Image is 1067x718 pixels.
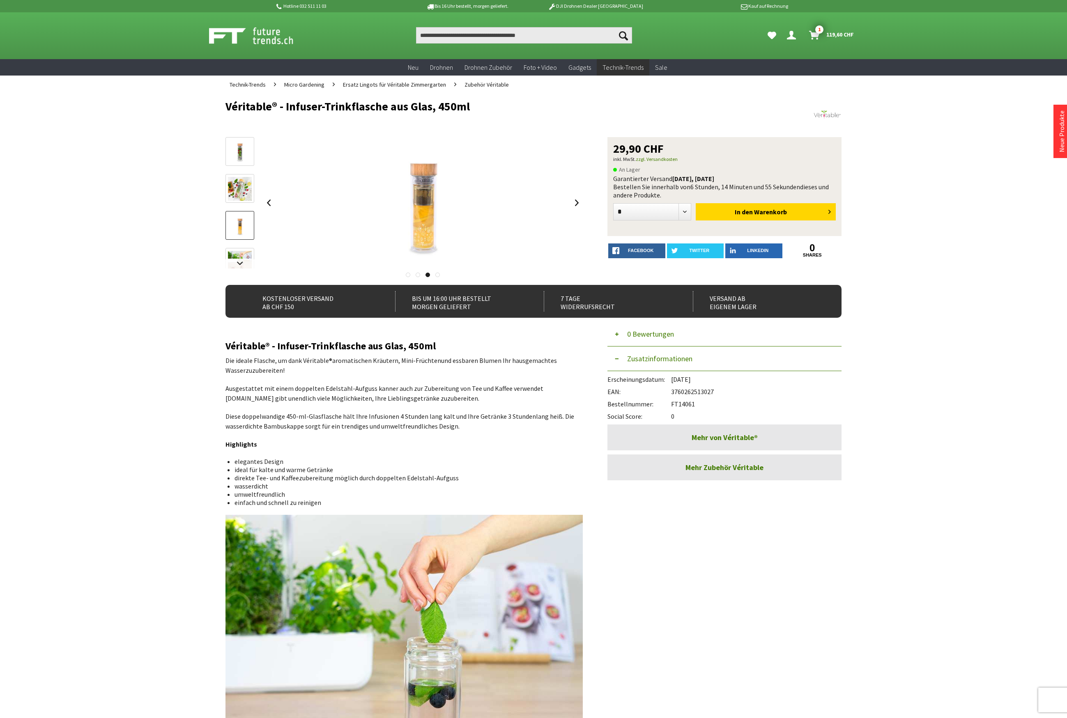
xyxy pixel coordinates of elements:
a: Warenkorb [806,27,858,44]
input: Produkt, Marke, Kategorie, EAN, Artikelnummer… [416,27,632,44]
div: 7 Tage Widerrufsrecht [544,291,675,312]
button: Zusatzinformationen [607,346,842,371]
a: Technik-Trends [225,76,270,94]
span: 119,60 CHF [826,28,854,41]
a: zzgl. Versandkosten [636,156,678,162]
span: 1 [815,25,823,34]
h1: Véritable® - Infuser-Trinkflasche aus Glas, 450ml [225,100,718,112]
a: shares [784,252,841,258]
span: 29,90 CHF [613,143,664,154]
p: Diese doppelwandige 450-ml-Glasflasche hält Ihre Infusionen 4 Stunden lang kalt und Ihre Getränke... [225,411,583,431]
span: EAN: [607,388,671,396]
a: Ersatz Lingots für Véritable Zimmergarten [339,76,450,94]
a: Drohnen [424,59,459,76]
a: Gadgets [563,59,597,76]
p: Bis 16 Uhr bestellt, morgen geliefert. [403,1,531,11]
img: Shop Futuretrends - zur Startseite wechseln [209,25,311,46]
p: inkl. MwSt. [613,154,836,164]
a: Neu [402,59,424,76]
p: Ausgestattet mit einem doppelten Edelstahl-Aufguss kanner auch zur Zubereitung von Tee und Kaffee... [225,383,583,403]
li: wasserdicht [235,482,576,490]
div: Kostenloser Versand ab CHF 150 [246,291,377,312]
b: [DATE], [DATE] [672,174,714,183]
span: Sale [655,63,667,71]
span: In den [735,208,753,216]
span: Micro Gardening [284,81,324,88]
strong: Highlights [225,440,257,448]
p: DJI Drohnen Dealer [GEOGRAPHIC_DATA] [531,1,660,11]
span: 6 Stunden, 14 Minuten und 55 Sekunden [690,183,800,191]
a: twitter [667,243,724,258]
div: [DATE] [607,371,842,383]
button: Suchen [615,27,632,44]
span: Zubehör Véritable [465,81,509,88]
span: Bestellnummer: [607,400,671,408]
span: Gadgets [568,63,591,71]
p: Die ideale Flasche, um dank Véritable®aromatischen Kräutern, Mini-Früchtenund essbaren Blumen Ihr... [225,356,583,375]
span: twitter [689,248,709,253]
span: Social Score: [607,412,671,420]
div: 3760262513027 [607,383,842,396]
div: FT14061 [607,396,842,408]
a: Sale [649,59,673,76]
a: Meine Favoriten [763,27,780,44]
button: In den Warenkorb [696,203,836,220]
a: LinkedIn [725,243,782,258]
a: Foto + Video [518,59,563,76]
a: Technik-Trends [597,59,649,76]
span: Technik-Trends [230,81,266,88]
span: Ersatz Lingots für Véritable Zimmergarten [343,81,446,88]
span: Erscheinungsdatum: [607,375,671,383]
h2: Véritable® - Infuser-Trinkflasche aus Glas, 450ml [225,341,583,351]
div: Bis um 16:00 Uhr bestellt Morgen geliefert [395,291,526,312]
a: Micro Gardening [280,76,329,94]
li: umweltfreundlich [235,490,576,498]
div: Garantierter Versand Bestellen Sie innerhalb von dieses und andere Produkte. [613,174,836,199]
span: Warenkorb [754,208,787,216]
img: Vorschau: Véritable® - Infuser-Trinkflasche aus Glas, 450ml [229,140,251,164]
span: Technik-Trends [602,63,644,71]
span: Drohnen Zubehör [465,63,512,71]
li: direkte Tee- und Kaffeezubereitung möglich durch doppelten Edelstahl-Aufguss [235,474,576,482]
li: elegantes Design [235,457,576,466]
a: Zubehör Véritable [460,76,513,94]
li: ideal für kalte und warme Getränke [235,466,576,474]
span: Neu [408,63,419,71]
button: 0 Bewertungen [607,322,842,346]
a: 0 [784,243,841,252]
a: Mehr Zubehör Véritable [607,454,842,480]
li: einfach und schnell zu reinigen [235,498,576,507]
span: Drohnen [430,63,453,71]
a: Drohnen Zubehör [459,59,518,76]
a: facebook [608,243,665,258]
p: Hotline 032 511 11 03 [275,1,403,11]
div: 0 [607,408,842,420]
a: Neue Produkte [1058,110,1066,152]
a: Mehr von Véritable® [607,424,842,450]
img: Véritable® [813,100,842,129]
span: LinkedIn [747,248,768,253]
span: An Lager [613,165,640,174]
span: Foto + Video [524,63,557,71]
div: Versand ab eigenem Lager [693,291,824,312]
a: Hi, Serdar - Dein Konto [784,27,803,44]
span: facebook [628,248,653,253]
p: Kauf auf Rechnung [660,1,788,11]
